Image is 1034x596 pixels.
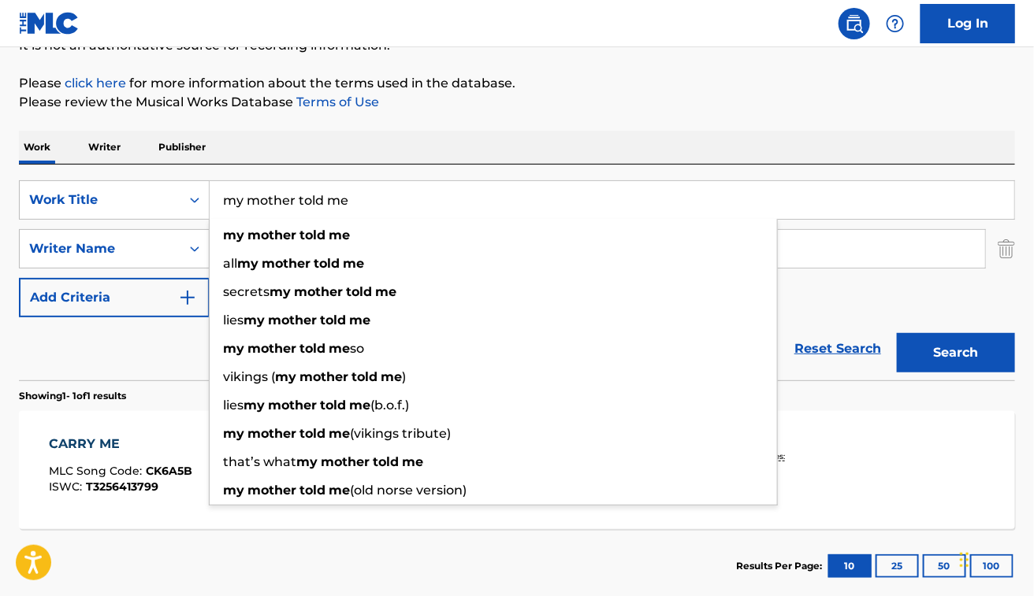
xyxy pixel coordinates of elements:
[223,313,244,328] span: lies
[244,313,265,328] strong: my
[787,331,889,366] a: Reset Search
[955,520,1034,596] iframe: Chat Widget
[880,8,911,39] div: Help
[275,369,296,384] strong: my
[321,454,370,469] strong: mother
[146,464,192,478] span: CK6A5B
[960,536,969,583] div: Drag
[299,369,348,384] strong: mother
[223,341,244,356] strong: my
[343,256,364,271] strong: me
[349,313,370,328] strong: me
[19,131,55,164] p: Work
[223,483,244,498] strong: my
[329,341,350,356] strong: me
[921,4,1015,43] a: Log In
[65,76,126,91] a: click here
[314,256,340,271] strong: told
[268,313,317,328] strong: mother
[320,313,346,328] strong: told
[299,426,325,441] strong: told
[294,284,343,299] strong: mother
[839,8,870,39] a: Public Search
[998,229,1015,268] img: Delete Criterion
[350,426,451,441] span: (vikings tribute)
[19,278,210,317] button: Add Criteria
[49,479,86,494] span: ISWC :
[402,369,406,384] span: )
[223,284,270,299] span: secrets
[373,454,399,469] strong: told
[381,369,402,384] strong: me
[329,483,350,498] strong: me
[19,12,80,35] img: MLC Logo
[329,228,350,242] strong: me
[350,341,364,356] span: so
[897,333,1015,372] button: Search
[223,369,275,384] span: vikings (
[223,228,244,242] strong: my
[402,454,423,469] strong: me
[370,398,409,413] span: (b.o.f.)
[296,454,318,469] strong: my
[84,131,125,164] p: Writer
[299,341,325,356] strong: told
[19,389,126,403] p: Showing 1 - 1 of 1 results
[262,256,311,271] strong: mother
[350,483,467,498] span: (old norse version)
[19,411,1015,529] a: CARRY MEMLC Song Code:CK6A5BISWC:T3256413799Writers (6)[PERSON_NAME], [PERSON_NAME], [PERSON_NAME...
[845,14,864,33] img: search
[29,191,171,209] div: Work Title
[268,398,317,413] strong: mother
[223,398,244,413] span: lies
[247,228,296,242] strong: mother
[299,228,325,242] strong: told
[19,180,1015,380] form: Search Form
[29,239,171,258] div: Writer Name
[154,131,210,164] p: Publisher
[299,483,325,498] strong: told
[237,256,258,271] strong: my
[349,398,370,413] strong: me
[247,341,296,356] strong: mother
[86,479,158,494] span: T3256413799
[247,426,296,441] strong: mother
[247,483,296,498] strong: mother
[293,94,379,109] a: Terms of Use
[876,554,919,578] button: 25
[178,288,197,307] img: 9d2ae6d4665cec9f34b9.svg
[223,426,244,441] strong: my
[223,256,237,271] span: all
[828,554,872,578] button: 10
[375,284,396,299] strong: me
[351,369,378,384] strong: told
[49,464,146,478] span: MLC Song Code :
[223,454,296,469] span: that’s what
[49,435,192,453] div: CARRY ME
[320,398,346,413] strong: told
[19,93,1015,112] p: Please review the Musical Works Database
[346,284,372,299] strong: told
[19,74,1015,93] p: Please for more information about the terms used in the database.
[736,559,826,573] p: Results Per Page:
[244,398,265,413] strong: my
[270,284,291,299] strong: my
[923,554,966,578] button: 50
[886,14,905,33] img: help
[329,426,350,441] strong: me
